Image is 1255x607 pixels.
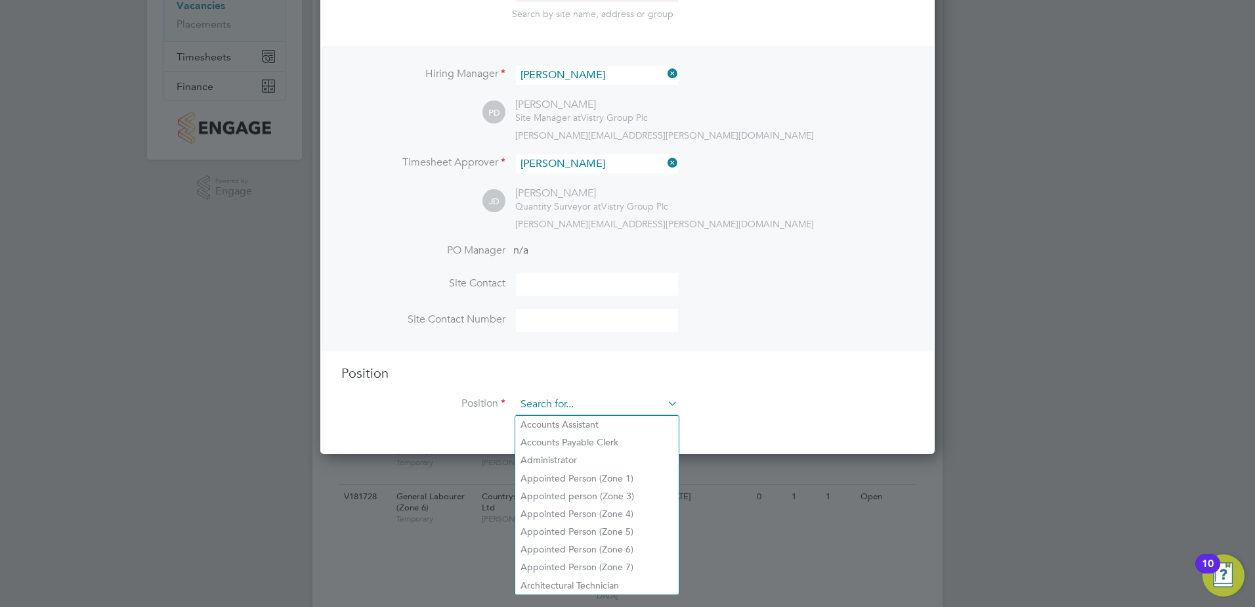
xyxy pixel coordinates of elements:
div: 10 [1202,564,1214,581]
li: Appointed Person (Zone 1) [515,470,679,487]
div: Vistry Group Plc [515,200,668,212]
label: Hiring Manager [341,67,505,81]
span: Quantity Surveyor at [515,200,601,212]
label: Site Contact [341,277,505,290]
li: Appointed Person (Zone 5) [515,523,679,541]
li: Administrator [515,451,679,469]
li: Appointed Person (Zone 6) [515,541,679,558]
input: Search for... [516,154,678,173]
label: PO Manager [341,244,505,258]
li: Accounts Payable Clerk [515,434,679,451]
div: Vistry Group Plc [515,112,648,124]
label: Position [341,397,505,411]
span: JD [482,190,505,213]
li: Appointed Person (Zone 4) [515,505,679,523]
label: Site Contact Number [341,313,505,326]
span: n/a [513,244,528,257]
input: Search for... [516,395,678,415]
h3: Position [341,365,914,382]
li: Accounts Assistant [515,416,679,434]
span: Search by site name, address or group [512,8,673,20]
div: [PERSON_NAME] [515,187,668,200]
span: Site Manager at [515,112,581,124]
li: Architectural Technician [515,577,679,595]
label: Timesheet Approver [341,156,505,169]
span: [PERSON_NAME][EMAIL_ADDRESS][PERSON_NAME][DOMAIN_NAME] [515,129,814,141]
span: PD [482,101,505,124]
div: [PERSON_NAME] [515,98,648,112]
li: Appointed Person (Zone 7) [515,558,679,576]
li: Appointed person (Zone 3) [515,487,679,505]
span: [PERSON_NAME][EMAIL_ADDRESS][PERSON_NAME][DOMAIN_NAME] [515,218,814,230]
button: Open Resource Center, 10 new notifications [1202,554,1244,596]
input: Search for... [516,66,678,85]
